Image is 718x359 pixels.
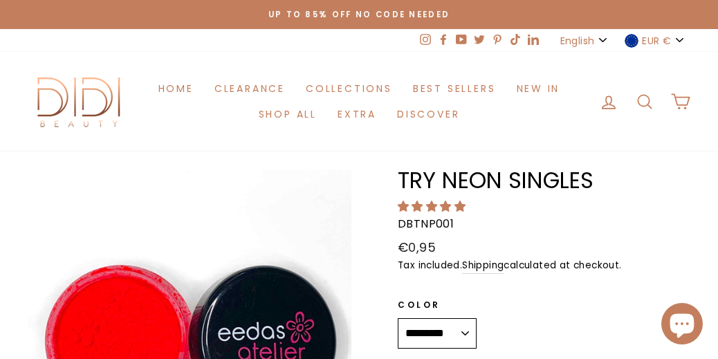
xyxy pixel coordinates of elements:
[398,258,690,274] small: Tax included. calculated at checkout.
[295,75,403,101] a: Collections
[462,258,504,274] a: Shipping
[620,29,690,52] button: EUR €
[248,102,327,127] a: Shop All
[28,73,131,130] img: Didi Beauty Co.
[398,239,436,256] span: €0,95
[387,102,470,127] a: Discover
[506,75,571,101] a: New in
[398,169,690,192] h1: Try Neon Singles
[327,102,387,127] a: Extra
[204,75,295,101] a: Clearance
[560,33,594,48] span: English
[398,298,477,311] label: Color
[131,75,587,127] ul: Primary
[403,75,506,101] a: Best Sellers
[642,33,671,48] span: EUR €
[148,75,204,101] a: Home
[398,199,468,214] span: 4.92 stars
[398,215,690,233] p: DBTNP001
[268,9,450,20] span: Up to 85% off NO CODE NEEDED
[657,303,707,348] inbox-online-store-chat: Shopify online store chat
[556,29,614,52] button: English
